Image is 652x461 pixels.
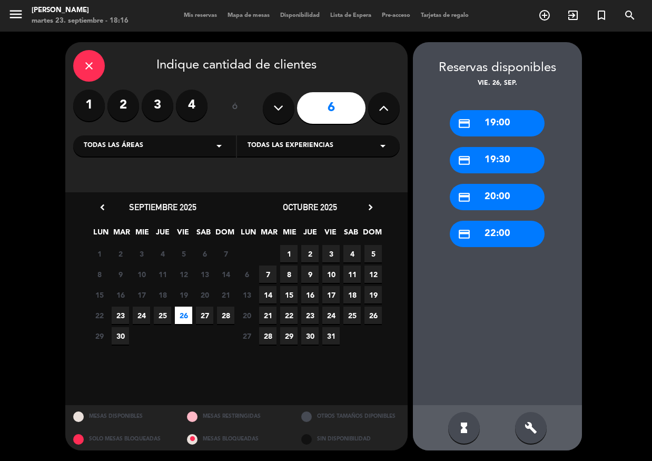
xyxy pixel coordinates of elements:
[179,428,293,450] div: MESAS BLOQUEADAS
[8,6,24,22] i: menu
[196,266,213,283] span: 13
[91,307,108,324] span: 22
[91,245,108,262] span: 1
[413,79,582,89] div: vie. 26, sep.
[363,226,380,243] span: DOM
[280,266,298,283] span: 8
[112,307,129,324] span: 23
[364,245,382,262] span: 5
[322,286,340,303] span: 17
[260,226,278,243] span: MAR
[195,226,212,243] span: SAB
[301,266,319,283] span: 9
[281,226,298,243] span: MIE
[280,327,298,345] span: 29
[112,266,129,283] span: 9
[217,286,234,303] span: 21
[129,202,196,212] span: septiembre 2025
[175,245,192,262] span: 5
[65,428,180,450] div: SOLO MESAS BLOQUEADAS
[377,13,416,18] span: Pre-acceso
[343,286,361,303] span: 18
[73,50,400,82] div: Indique cantidad de clientes
[92,226,110,243] span: LUN
[259,307,276,324] span: 21
[133,286,150,303] span: 17
[301,307,319,324] span: 23
[179,13,222,18] span: Mis reservas
[73,90,105,121] label: 1
[259,266,276,283] span: 7
[218,90,252,126] div: ó
[217,266,234,283] span: 14
[175,307,192,324] span: 26
[196,307,213,324] span: 27
[301,245,319,262] span: 2
[248,141,333,151] span: Todas las experiencias
[32,5,129,16] div: [PERSON_NAME]
[113,226,130,243] span: MAR
[133,245,150,262] span: 3
[458,117,471,130] i: credit_card
[112,245,129,262] span: 2
[293,405,408,428] div: OTROS TAMAÑOS DIPONIBLES
[238,307,255,324] span: 20
[343,307,361,324] span: 25
[133,226,151,243] span: MIE
[65,405,180,428] div: MESAS DISPONIBLES
[343,266,361,283] span: 11
[83,60,95,72] i: close
[238,266,255,283] span: 6
[154,245,171,262] span: 4
[259,327,276,345] span: 28
[322,226,339,243] span: VIE
[238,286,255,303] span: 13
[196,286,213,303] span: 20
[365,202,376,213] i: chevron_right
[154,226,171,243] span: JUE
[377,140,389,152] i: arrow_drop_down
[458,154,471,167] i: credit_card
[240,226,257,243] span: LUN
[538,9,551,22] i: add_circle_outline
[215,226,233,243] span: DOM
[259,286,276,303] span: 14
[112,327,129,345] span: 30
[107,90,139,121] label: 2
[280,245,298,262] span: 1
[450,110,545,136] div: 19:00
[624,9,636,22] i: search
[322,307,340,324] span: 24
[97,202,108,213] i: chevron_left
[142,90,173,121] label: 3
[458,191,471,204] i: credit_card
[322,245,340,262] span: 3
[8,6,24,26] button: menu
[238,327,255,345] span: 27
[154,286,171,303] span: 18
[364,307,382,324] span: 26
[322,327,340,345] span: 31
[112,286,129,303] span: 16
[525,421,537,434] i: build
[342,226,360,243] span: SAB
[595,9,608,22] i: turned_in_not
[91,327,108,345] span: 29
[84,141,143,151] span: Todas las áreas
[567,9,579,22] i: exit_to_app
[133,307,150,324] span: 24
[222,13,275,18] span: Mapa de mesas
[217,245,234,262] span: 7
[179,405,293,428] div: MESAS RESTRINGIDAS
[458,421,470,434] i: hourglass_full
[175,266,192,283] span: 12
[133,266,150,283] span: 10
[196,245,213,262] span: 6
[301,286,319,303] span: 16
[154,307,171,324] span: 25
[450,184,545,210] div: 20:00
[176,90,208,121] label: 4
[32,16,129,26] div: martes 23. septiembre - 18:16
[322,266,340,283] span: 10
[450,147,545,173] div: 19:30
